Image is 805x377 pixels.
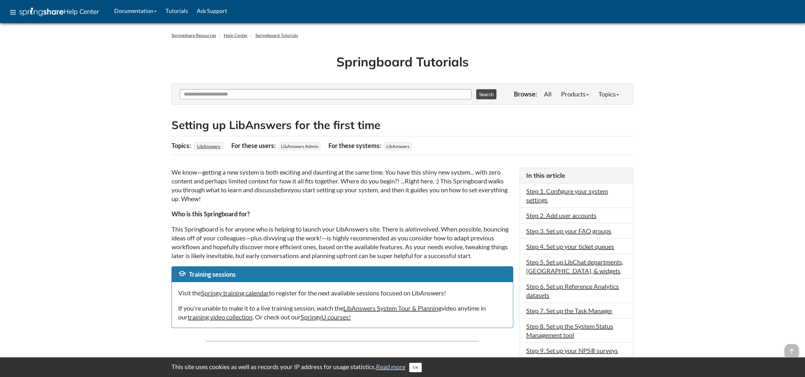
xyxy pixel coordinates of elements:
a: Help Center [224,33,248,38]
a: Springy training calendar [201,289,269,297]
div: For these users: [231,139,277,151]
h3: In this article [526,171,627,180]
a: Step 2. Add user accounts [526,212,596,219]
em: before [274,186,291,194]
a: Topics [594,88,624,100]
div: This site uses cookies as well as records your IP address for usage statistics. [165,362,640,372]
a: Read more [376,363,405,370]
a: Step 5. Set up LibChat departments, [GEOGRAPHIC_DATA], & widgets [526,258,623,275]
img: Springshare [19,8,64,16]
span: LibAnswers Admin [279,142,321,150]
a: Step 9. Set up your NPS® surveys [526,347,618,354]
span: LibAnswers [384,142,412,150]
span: Help Center [64,7,99,15]
div: Topics: [172,139,192,151]
a: SpringyU courses! [301,313,351,321]
a: Step 3. Set up your FAQ groups [526,227,611,235]
button: Close [409,363,422,372]
a: LibAnswers [196,142,221,151]
a: apps Help Center [5,3,103,22]
a: training video collection [188,313,253,321]
a: Springshare Resources [172,33,216,38]
span: school [178,270,186,277]
a: Products [556,88,594,100]
a: Ask Support [192,3,232,19]
a: arrow_upward [785,345,799,352]
p: If you're unable to make it to a live training session, watch the video anytime in our . Or check... [178,304,507,321]
strong: Who is this Springboard for? [172,210,250,218]
h2: Setting up LibAnswers for the first time [172,117,633,133]
a: Tutorials [161,3,192,19]
p: We know—getting a new system is both exciting and daunting at the same time. You have this shiny ... [172,168,513,203]
p: This Springboard is for anyone who is helping to launch your LibAnswers site. There is a involved... [172,225,513,260]
a: Step 1. Configure your system settings [526,187,608,204]
a: Documentation [110,3,161,19]
a: Step 6. Set up Reference Analytics datasets [526,282,619,299]
div: For these systems: [328,139,383,151]
p: Browse: [514,90,537,98]
span: apps [9,9,17,16]
a: All [539,88,556,100]
a: Step 8. Set up the System Status Management tool [526,322,613,339]
em: lot [408,225,415,233]
a: Step 7. Set up the Task Manager [526,307,613,314]
h1: Springboard Tutorials [176,53,629,71]
span: arrow_upward [785,344,799,358]
button: Search [476,89,496,99]
a: Springboard Tutorials [255,33,298,38]
a: LibAnswers System Tour & Planning [343,304,441,312]
a: Step 4. Set up your ticket queues [526,243,614,250]
p: Visit the to register for the next available sessions focused on LibAnswers! [178,288,507,297]
span: Training sessions [189,270,236,278]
